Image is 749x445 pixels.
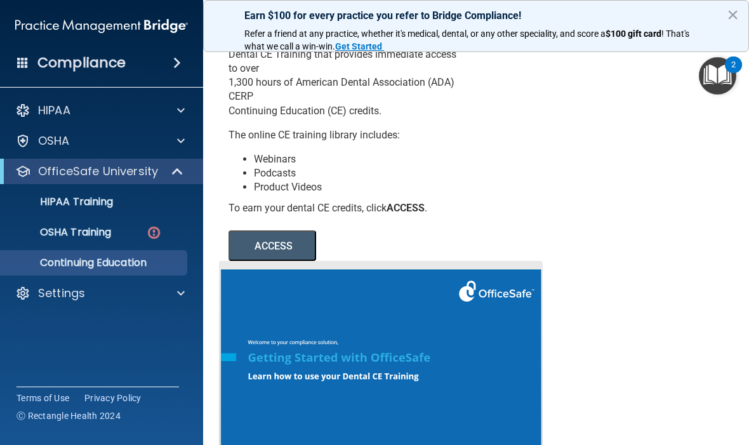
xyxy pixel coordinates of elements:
li: Podcasts [254,166,457,180]
span: Refer a friend at any practice, whether it's medical, dental, or any other speciality, and score a [244,29,606,39]
div: To earn your dental CE credits, click . [229,201,457,215]
b: ACCESS [387,202,425,214]
button: Close [727,4,739,25]
a: ACCESS [229,242,576,251]
p: OSHA Training [8,226,111,239]
p: With your OfficeSafe enrollment you automatically receive Dental CE Training that provides immedi... [229,20,457,118]
a: Settings [15,286,185,301]
div: 2 [731,65,736,81]
p: The online CE training library includes: [229,128,457,142]
strong: Get Started [335,41,382,51]
h4: Compliance [37,54,126,72]
a: HIPAA [15,103,185,118]
img: PMB logo [15,13,188,39]
p: OSHA [38,133,70,149]
a: Get Started [335,41,384,51]
p: Continuing Education [8,256,182,269]
p: HIPAA Training [8,196,113,208]
button: ACCESS [229,230,316,261]
p: OfficeSafe University [38,164,158,179]
a: Terms of Use [17,392,69,404]
a: OfficeSafe University [15,164,184,179]
span: ! That's what we call a win-win. [244,29,691,51]
p: Earn $100 for every practice you refer to Bridge Compliance! [244,10,708,22]
li: Product Videos [254,180,457,194]
li: Webinars [254,152,457,166]
strong: $100 gift card [606,29,661,39]
button: Open Resource Center, 2 new notifications [699,57,736,95]
a: OSHA [15,133,185,149]
span: Ⓒ Rectangle Health 2024 [17,409,121,422]
a: Privacy Policy [84,392,142,404]
img: danger-circle.6113f641.png [146,225,162,241]
p: Settings [38,286,85,301]
p: HIPAA [38,103,70,118]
